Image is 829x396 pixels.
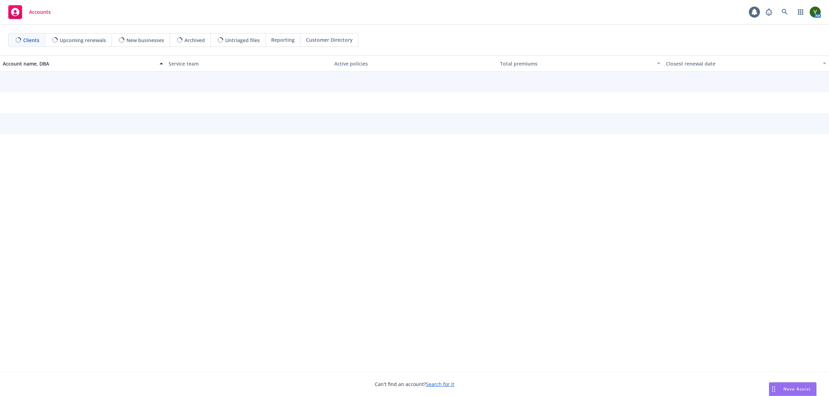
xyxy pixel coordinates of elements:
span: Customer Directory [306,36,353,43]
a: Search [778,5,792,19]
button: Total premiums [497,55,663,72]
div: Account name, DBA [3,60,155,67]
span: Clients [23,37,39,44]
span: Archived [184,37,205,44]
button: Nova Assist [769,382,817,396]
div: Drag to move [769,383,778,396]
div: Service team [169,60,329,67]
span: Can't find an account? [375,380,454,388]
div: Closest renewal date [666,60,819,67]
button: Active policies [332,55,497,72]
a: Accounts [6,2,54,22]
span: Untriaged files [225,37,260,44]
img: photo [810,7,821,18]
span: Accounts [29,9,51,15]
a: Search for it [426,381,454,387]
span: Nova Assist [783,386,811,392]
div: Total premiums [500,60,653,67]
button: Service team [166,55,332,72]
span: New businesses [126,37,164,44]
a: Report a Bug [762,5,776,19]
span: Upcoming renewals [60,37,106,44]
span: Reporting [271,36,295,43]
button: Closest renewal date [663,55,829,72]
div: Active policies [334,60,495,67]
a: Switch app [794,5,808,19]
